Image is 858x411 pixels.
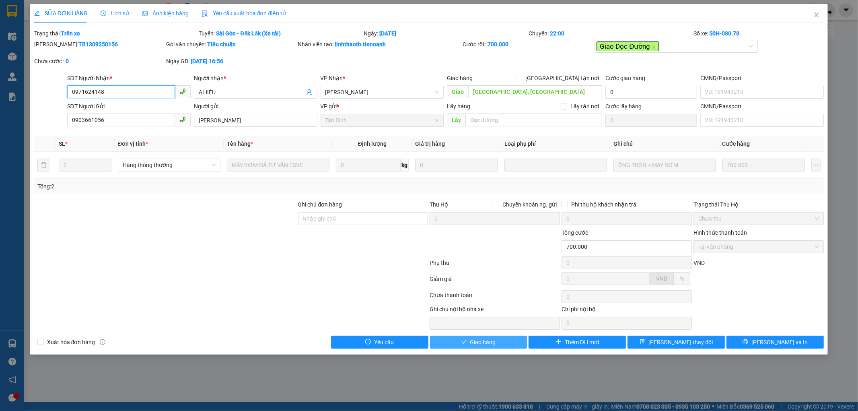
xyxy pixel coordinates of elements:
span: Chưa thu [698,213,819,225]
span: Tân Bình [325,114,439,126]
b: 22:00 [550,30,564,37]
div: [PERSON_NAME]: [34,40,165,49]
button: delete [37,159,50,171]
input: 0 [415,159,498,171]
span: printer [743,339,748,345]
button: exclamation-circleYêu cầu [331,336,428,349]
div: Trạng thái: [33,29,198,38]
span: phone [179,88,186,95]
input: VD: Bàn, Ghế [227,159,329,171]
input: Dọc đường [465,114,602,126]
b: 50H-080.78 [709,30,739,37]
b: Trên xe [61,30,80,37]
span: VP Nhận [321,75,343,81]
div: Phụ thu [429,258,561,273]
span: Lấy [447,114,465,126]
button: printer[PERSON_NAME] và In [726,336,824,349]
span: edit [34,10,40,16]
span: Chuyển khoản ng. gửi [499,200,560,209]
label: Hình thức thanh toán [693,229,747,236]
span: clock-circle [101,10,106,16]
input: Ghi chú đơn hàng [298,212,428,225]
span: Lịch sử [101,10,129,17]
span: Thu Hộ [430,201,448,208]
div: Ngày GD: [166,57,296,66]
div: Chưa cước : [34,57,165,66]
span: Lấy hàng [447,103,470,109]
span: Hàng thông thường [123,159,216,171]
span: save [640,339,646,345]
span: phone [179,116,186,123]
div: Gói vận chuyển: [166,40,296,49]
b: TB1309250156 [78,41,118,48]
img: icon [202,10,208,17]
div: Chuyến: [528,29,693,38]
span: [PERSON_NAME] thay đổi [649,338,713,347]
div: Số xe: [693,29,825,38]
button: checkGiao hàng [430,336,527,349]
span: Tên hàng [227,140,253,147]
div: Ngày: [363,29,528,38]
div: Tuyến: [198,29,363,38]
b: [DATE] 16:56 [191,58,223,64]
b: 0 [66,58,69,64]
label: Cước lấy hàng [605,103,642,109]
span: VND [693,260,705,266]
span: Tổng cước [562,229,588,236]
span: SỬA ĐƠN HÀNG [34,10,88,17]
div: SĐT Người Gửi [67,102,191,111]
span: Tại văn phòng [698,241,819,253]
b: linhthaotb.tienoanh [335,41,386,48]
label: Ghi chú đơn hàng [298,201,342,208]
div: Tổng: 2 [37,182,331,191]
b: 700.000 [488,41,508,48]
button: Close [805,4,828,27]
label: Cước giao hàng [605,75,645,81]
input: Cước lấy hàng [605,114,697,127]
span: close [652,45,656,49]
b: [DATE] [380,30,397,37]
span: Giao Dọc Đường [597,41,658,51]
b: Tiêu chuẩn [207,41,236,48]
input: Ghi Chú [613,159,716,171]
span: info-circle [100,339,105,345]
span: Cư Kuin [325,86,439,98]
span: user-add [306,89,313,95]
div: Giảm giá [429,275,561,289]
input: 0 [722,159,805,171]
span: Định lượng [358,140,387,147]
button: save[PERSON_NAME] thay đổi [628,336,725,349]
span: Yêu cầu [374,338,394,347]
span: kg [401,159,409,171]
span: Giao hàng [470,338,496,347]
input: Cước giao hàng [605,86,697,99]
span: Phí thu hộ khách nhận trả [568,200,640,209]
div: CMND/Passport [700,102,824,111]
span: check [461,339,467,345]
span: Cước hàng [722,140,750,147]
div: Chưa thanh toán [429,291,561,305]
span: % [680,275,684,282]
span: plus [556,339,562,345]
span: close [813,12,820,18]
span: [GEOGRAPHIC_DATA] tận nơi [522,74,602,83]
span: Giao hàng [447,75,473,81]
div: Trạng thái Thu Hộ [693,200,824,209]
span: Ảnh kiện hàng [142,10,189,17]
div: CMND/Passport [700,74,824,83]
span: Đơn vị tính [118,140,148,147]
span: SL [59,140,65,147]
span: Yêu cầu xuất hóa đơn điện tử [202,10,286,17]
span: [PERSON_NAME] và In [751,338,808,347]
div: Người gửi [194,102,317,111]
div: Chi phí nội bộ [562,305,692,317]
button: plus [811,159,821,171]
th: Ghi chú [610,136,719,152]
span: picture [142,10,148,16]
div: Người nhận [194,74,317,83]
span: Lấy tận nơi [567,102,602,111]
div: VP gửi [321,102,444,111]
div: Ghi chú nội bộ nhà xe [430,305,560,317]
span: Thêm ĐH mới [565,338,599,347]
div: Nhân viên tạo: [298,40,461,49]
